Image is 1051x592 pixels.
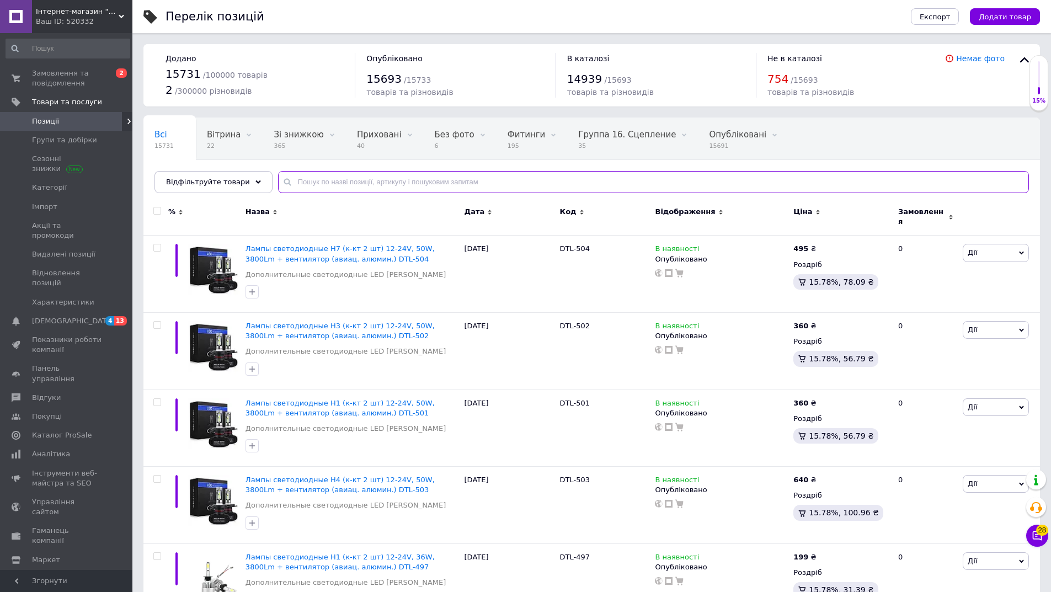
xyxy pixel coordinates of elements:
span: Інтернет-магазин "KrazAuto" [36,7,119,17]
span: / 100000 товарів [203,71,268,79]
span: товарів та різновидів [567,88,654,97]
span: Відгуки [32,393,61,403]
span: Додано [166,54,196,63]
span: 28 [1036,525,1048,536]
div: Перелік позицій [166,11,264,23]
span: 2 [166,83,173,97]
a: Лампы светодиодные H1 (к-кт 2 шт) 12-24V, 36W, 3800Lm + вентилятор (авиац. алюмин.) DTL-497 [246,553,435,571]
span: Фитинги [508,130,546,140]
div: 15% [1030,97,1048,105]
span: DTL-504 [560,244,590,253]
span: Імпорт [32,202,57,212]
a: Лампы светодиодные H4 (к-кт 2 шт) 12-24V, 50W, 3800Lm + вентилятор (авиац. алюмин.) DTL-503 [246,476,435,494]
span: В каталозі [567,54,610,63]
span: Характеристики [32,297,94,307]
b: 360 [793,399,808,407]
span: Гаманець компанії [32,526,102,546]
div: Опубліковано [655,254,788,264]
span: Без фото [435,130,474,140]
div: ₴ [793,398,816,408]
span: Відображення [655,207,715,217]
div: [DATE] [462,312,557,390]
div: Роздріб [793,568,889,578]
a: Дополнительные светодиодные LED [PERSON_NAME] [246,424,446,434]
span: Інструменти веб-майстра та SEO [32,468,102,488]
div: Опубліковано [655,485,788,495]
span: Управління сайтом [32,497,102,517]
span: 4 [105,316,114,326]
span: Код [560,207,577,217]
span: Дії [968,403,977,411]
a: Лампы светодиодные H1 (к-кт 2 шт) 12-24V, 50W, 3800Lm + вентилятор (авиац. алюмин.) DTL-501 [246,399,435,417]
img: Лампы светодиодные H3 (к-кт 2 шт) 12-24V, 50W, 3800Lm + вентилятор (авиац. алюмин.) DTL-502 [188,321,240,374]
input: Пошук [6,39,130,58]
a: Дополнительные светодиодные LED [PERSON_NAME] [246,346,446,356]
span: Всі [154,130,167,140]
div: Роздріб [793,260,889,270]
span: Приховані [357,130,402,140]
span: 15731 [154,142,174,150]
span: Дії [968,248,977,257]
span: Дії [968,479,977,488]
span: Позиції [32,116,59,126]
span: Не в каталозі [767,54,822,63]
span: Додати товар [979,13,1031,21]
span: / 15733 [404,76,431,84]
span: В наявності [655,476,699,487]
span: 754 [767,72,788,86]
button: Чат з покупцем28 [1026,525,1048,547]
div: Ваш ID: 520332 [36,17,132,26]
span: 195 [508,142,546,150]
span: % [168,207,175,217]
div: [DATE] [462,390,557,467]
a: Немає фото [956,54,1005,63]
div: 0 [892,236,960,313]
span: 40 [357,142,402,150]
span: В наявності [655,399,699,410]
span: Покупці [32,412,62,422]
div: Опубліковано [655,331,788,341]
span: 15.78%, 78.09 ₴ [809,278,874,286]
div: ₴ [793,552,816,562]
div: ₴ [793,244,816,254]
img: Лампы светодиодные H1 (к-кт 2 шт) 12-24V, 50W, 3800Lm + вентилятор (авиац. алюмин.) DTL-501 [188,398,240,451]
a: Лампы светодиодные H3 (к-кт 2 шт) 12-24V, 50W, 3800Lm + вентилятор (авиац. алюмин.) DTL-502 [246,322,435,340]
span: Відфільтруйте товари [166,178,250,186]
span: Зі знижкою [274,130,323,140]
span: Товари та послуги [32,97,102,107]
span: Видалені позиції [32,249,95,259]
span: Назва [246,207,270,217]
a: Дополнительные светодиодные LED [PERSON_NAME] [246,270,446,280]
div: 0 [892,312,960,390]
span: DTL-502 [560,322,590,330]
span: 14939 [567,72,602,86]
span: DTL-497 [560,553,590,561]
span: / 300000 різновидів [175,87,252,95]
span: Группа 16. Сцепление [578,130,676,140]
span: Ціна [793,207,812,217]
span: Дії [968,557,977,565]
span: DTL-501 [560,399,590,407]
span: Показники роботи компанії [32,335,102,355]
span: Групи та добірки [32,135,97,145]
span: Опубліковані [709,130,766,140]
span: [DOMAIN_NAME] [154,172,223,182]
span: Акції та промокоди [32,221,102,241]
span: 2 [116,68,127,78]
span: 35 [578,142,676,150]
span: 15731 [166,67,201,81]
span: 15.78%, 100.96 ₴ [809,508,879,517]
span: Маркет [32,555,60,565]
div: [DATE] [462,236,557,313]
div: [DATE] [462,467,557,544]
span: Аналітика [32,449,70,459]
span: 13 [114,316,127,326]
span: 15.78%, 56.79 ₴ [809,354,874,363]
div: ₴ [793,321,816,331]
span: 15693 [366,72,402,86]
button: Додати товар [970,8,1040,25]
span: Замовлення та повідомлення [32,68,102,88]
